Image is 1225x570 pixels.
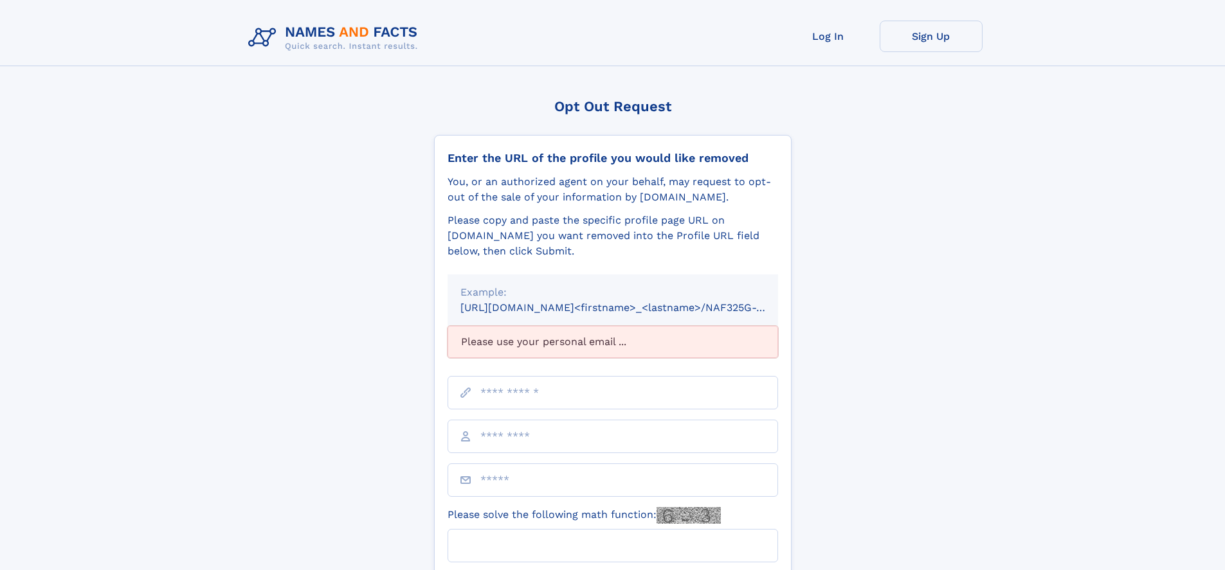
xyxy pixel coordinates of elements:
div: Opt Out Request [434,98,792,114]
div: Enter the URL of the profile you would like removed [448,151,778,165]
img: Logo Names and Facts [243,21,428,55]
div: Please copy and paste the specific profile page URL on [DOMAIN_NAME] you want removed into the Pr... [448,213,778,259]
a: Sign Up [880,21,983,52]
div: Example: [460,285,765,300]
small: [URL][DOMAIN_NAME]<firstname>_<lastname>/NAF325G-xxxxxxxx [460,301,803,314]
label: Please solve the following math function: [448,507,721,524]
div: Please use your personal email ... [448,326,778,358]
div: You, or an authorized agent on your behalf, may request to opt-out of the sale of your informatio... [448,174,778,205]
a: Log In [777,21,880,52]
